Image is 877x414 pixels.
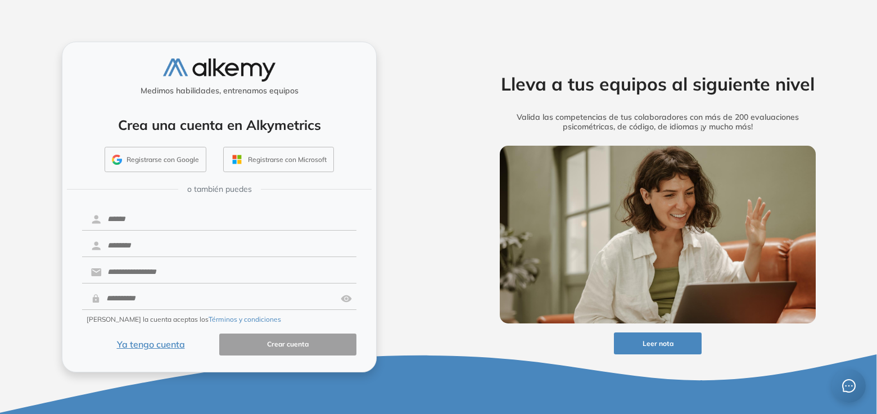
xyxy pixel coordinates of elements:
[87,314,281,325] span: [PERSON_NAME] la cuenta aceptas los
[82,334,219,355] button: Ya tengo cuenta
[614,332,702,354] button: Leer nota
[230,153,243,166] img: OUTLOOK_ICON
[223,147,334,173] button: Registrarse con Microsoft
[163,58,275,82] img: logo-alkemy
[341,288,352,309] img: asd
[67,86,372,96] h5: Medimos habilidades, entrenamos equipos
[209,314,281,325] button: Términos y condiciones
[842,379,856,393] span: message
[187,183,252,195] span: o también puedes
[482,112,833,132] h5: Valida las competencias de tus colaboradores con más de 200 evaluaciones psicométricas, de código...
[112,155,122,165] img: GMAIL_ICON
[482,73,833,94] h2: Lleva a tus equipos al siguiente nivel
[105,147,206,173] button: Registrarse con Google
[500,146,816,323] img: img-more-info
[219,334,356,355] button: Crear cuenta
[77,117,361,133] h4: Crea una cuenta en Alkymetrics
